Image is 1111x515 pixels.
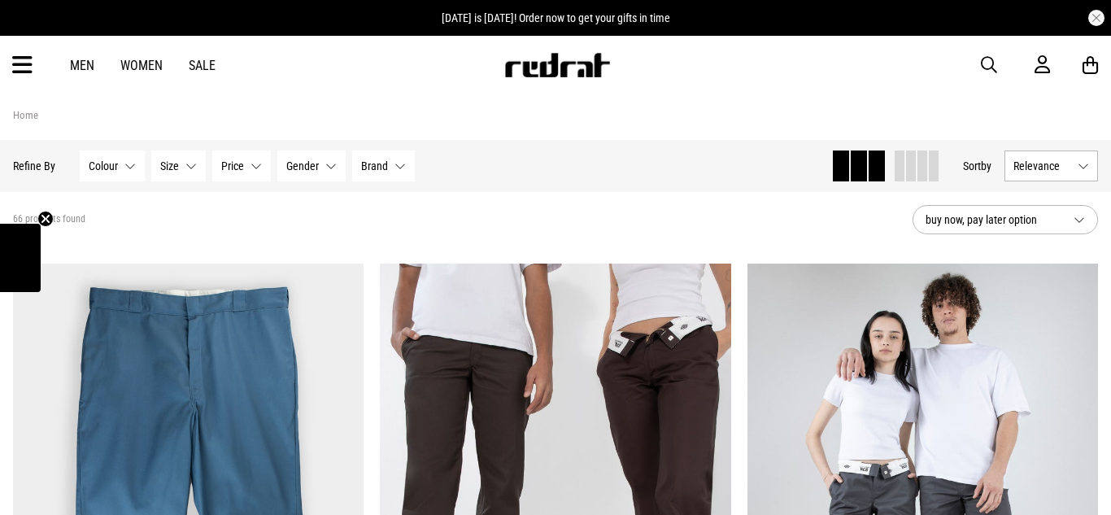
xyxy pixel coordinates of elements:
button: Price [212,151,271,181]
a: Home [13,109,38,121]
span: 66 products found [13,213,85,226]
a: Sale [189,58,216,73]
p: Refine By [13,159,55,172]
button: Brand [352,151,415,181]
span: buy now, pay later option [926,210,1061,229]
span: by [981,159,991,172]
span: Colour [89,159,118,172]
button: Colour [80,151,145,181]
span: Relevance [1013,159,1071,172]
img: Redrat logo [503,53,611,77]
button: buy now, pay later option [913,205,1098,234]
button: Relevance [1004,151,1098,181]
span: Brand [361,159,388,172]
button: Gender [277,151,346,181]
a: Women [120,58,163,73]
button: Size [151,151,206,181]
span: Gender [286,159,319,172]
button: Sortby [963,156,991,176]
span: [DATE] is [DATE]! Order now to get your gifts in time [442,11,670,24]
span: Size [160,159,179,172]
a: Men [70,58,94,73]
button: Close teaser [37,211,54,227]
span: Price [221,159,244,172]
